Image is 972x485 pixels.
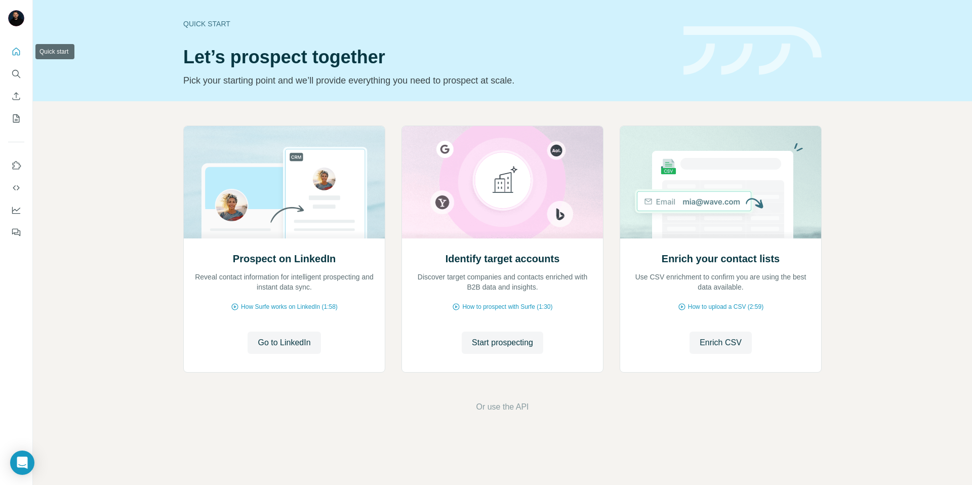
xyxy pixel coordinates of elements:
img: banner [683,26,822,75]
div: Open Intercom Messenger [10,451,34,475]
div: Quick start [183,19,671,29]
button: Enrich CSV [8,87,24,105]
h2: Enrich your contact lists [662,252,780,266]
button: Dashboard [8,201,24,219]
button: Start prospecting [462,332,543,354]
button: Use Surfe on LinkedIn [8,156,24,175]
button: Enrich CSV [690,332,752,354]
img: Identify target accounts [401,126,603,238]
img: Enrich your contact lists [620,126,822,238]
h2: Identify target accounts [445,252,560,266]
h1: Let’s prospect together [183,47,671,67]
img: Prospect on LinkedIn [183,126,385,238]
button: Search [8,65,24,83]
button: Feedback [8,223,24,241]
span: How to prospect with Surfe (1:30) [462,302,552,311]
p: Reveal contact information for intelligent prospecting and instant data sync. [194,272,375,292]
button: Go to LinkedIn [248,332,320,354]
span: Start prospecting [472,337,533,349]
span: Go to LinkedIn [258,337,310,349]
button: Quick start [8,43,24,61]
h2: Prospect on LinkedIn [233,252,336,266]
span: Enrich CSV [700,337,742,349]
button: My lists [8,109,24,128]
button: Or use the API [476,401,529,413]
p: Use CSV enrichment to confirm you are using the best data available. [630,272,811,292]
img: Avatar [8,10,24,26]
button: Use Surfe API [8,179,24,197]
p: Pick your starting point and we’ll provide everything you need to prospect at scale. [183,73,671,88]
span: How to upload a CSV (2:59) [688,302,763,311]
span: How Surfe works on LinkedIn (1:58) [241,302,338,311]
p: Discover target companies and contacts enriched with B2B data and insights. [412,272,593,292]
